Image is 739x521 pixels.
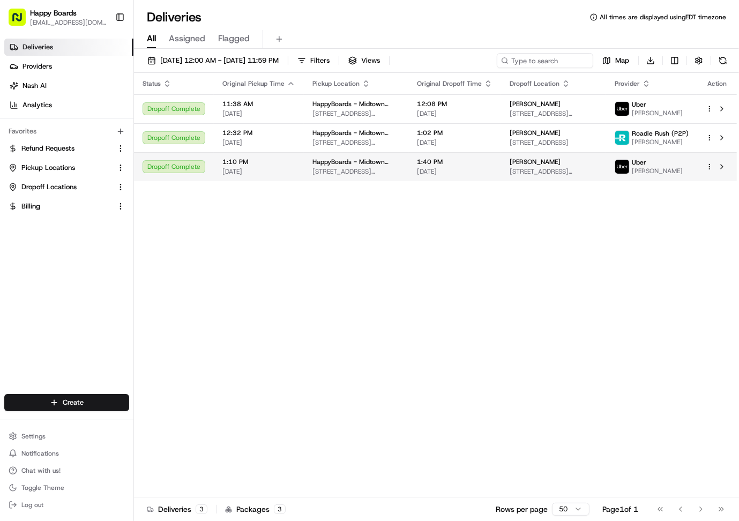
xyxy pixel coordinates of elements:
div: Start new chat [48,102,176,113]
button: Refresh [715,53,730,68]
span: Providers [23,62,52,71]
div: We're available if you need us! [48,113,147,122]
span: 12:08 PM [417,100,492,108]
h1: Deliveries [147,9,201,26]
a: Providers [4,58,133,75]
span: [PERSON_NAME] [632,167,683,175]
button: Settings [4,429,129,444]
span: 1:02 PM [417,129,492,137]
button: Toggle Theme [4,480,129,495]
span: [PERSON_NAME] [510,100,561,108]
img: 1736555255976-a54dd68f-1ca7-489b-9aae-adbdc363a1c4 [11,102,30,122]
span: Nash AI [23,81,47,91]
span: 1:40 PM [417,158,492,166]
span: Pickup Location [312,79,360,88]
a: Nash AI [4,77,133,94]
span: Refund Requests [21,144,74,153]
a: Billing [9,202,112,211]
span: Dropoff Location [510,79,559,88]
button: Dropoff Locations [4,178,129,196]
span: Views [361,56,380,65]
span: Provider [615,79,640,88]
span: Assigned [169,32,205,45]
button: Notifications [4,446,129,461]
div: 💻 [91,241,99,249]
a: Dropoff Locations [9,182,112,192]
span: All [147,32,156,45]
div: Favorites [4,123,129,140]
button: Filters [293,53,334,68]
span: [PERSON_NAME] [PERSON_NAME] [33,166,142,175]
button: Refund Requests [4,140,129,157]
div: Deliveries [147,504,207,515]
div: Page 1 of 1 [602,504,638,515]
span: [STREET_ADDRESS][US_STATE] [312,109,400,118]
button: Start new chat [182,106,195,118]
span: [PERSON_NAME] [632,138,689,146]
span: [STREET_ADDRESS][US_STATE] [312,167,400,176]
span: Status [143,79,161,88]
span: [DATE] [150,166,172,175]
img: uber-new-logo.jpeg [615,102,629,116]
span: 1:10 PM [222,158,295,166]
span: • [144,166,148,175]
span: Billing [21,202,40,211]
span: Roadie Rush (P2P) [632,129,689,138]
span: [EMAIL_ADDRESS][DOMAIN_NAME] [30,18,107,27]
span: Analytics [23,100,52,110]
div: 3 [274,504,286,514]
span: 11:38 AM [222,100,295,108]
button: Pickup Locations [4,159,129,176]
span: [STREET_ADDRESS][US_STATE] [510,167,598,176]
span: [DATE] [417,109,492,118]
img: roadie-logo-v2.jpg [615,131,629,145]
span: [DATE] [417,167,492,176]
span: Toggle Theme [21,483,64,492]
span: Deliveries [23,42,53,52]
p: Rows per page [496,504,548,515]
button: [DATE] 12:00 AM - [DATE] 11:59 PM [143,53,283,68]
span: Log out [21,501,43,509]
span: [STREET_ADDRESS][US_STATE] [312,138,400,147]
button: Views [344,53,385,68]
span: [PERSON_NAME] [510,129,561,137]
span: [DATE] [41,195,63,204]
button: Happy Boards[EMAIL_ADDRESS][DOMAIN_NAME] [4,4,111,30]
span: HappyBoards - Midtown New [312,158,400,166]
a: 💻API Documentation [86,235,176,255]
span: 12:32 PM [222,129,295,137]
span: API Documentation [101,240,172,250]
span: Notifications [21,449,59,458]
input: Clear [28,69,177,80]
button: Create [4,394,129,411]
div: Packages [225,504,286,515]
span: Flagged [218,32,250,45]
div: Past conversations [11,139,72,148]
span: [PERSON_NAME] [510,158,561,166]
span: [STREET_ADDRESS][US_STATE] [510,109,598,118]
span: All times are displayed using EDT timezone [600,13,726,21]
img: 1736555255976-a54dd68f-1ca7-489b-9aae-adbdc363a1c4 [21,167,30,175]
span: [DATE] [222,167,295,176]
span: HappyBoards - Midtown New [312,129,400,137]
img: 5e9a9d7314ff4150bce227a61376b483.jpg [23,102,42,122]
span: [DATE] 12:00 AM - [DATE] 11:59 PM [160,56,279,65]
div: 3 [196,504,207,514]
span: [PERSON_NAME] [632,109,683,117]
a: Deliveries [4,39,133,56]
span: • [35,195,39,204]
a: Pickup Locations [9,163,112,173]
span: Settings [21,432,46,441]
a: Analytics [4,96,133,114]
span: [DATE] [417,138,492,147]
button: Chat with us! [4,463,129,478]
span: [DATE] [222,109,295,118]
a: 📗Knowledge Base [6,235,86,255]
span: Knowledge Base [21,240,82,250]
span: Dropoff Locations [21,182,77,192]
span: HappyBoards - Midtown New [312,100,400,108]
button: Happy Boards [30,8,77,18]
div: 📗 [11,241,19,249]
span: Chat with us! [21,466,61,475]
